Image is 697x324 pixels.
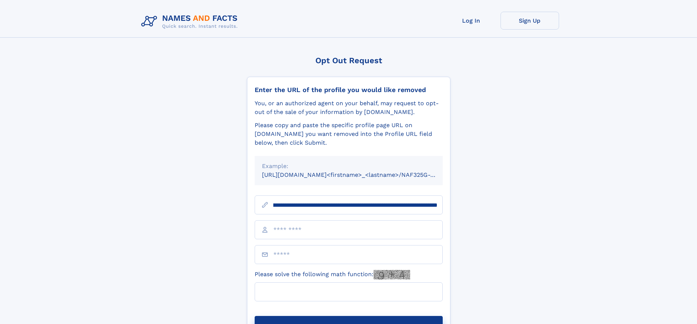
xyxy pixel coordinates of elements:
[442,12,501,30] a: Log In
[255,270,410,279] label: Please solve the following math function:
[255,86,443,94] div: Enter the URL of the profile you would like removed
[255,99,443,117] div: You, or an authorized agent on your behalf, may request to opt-out of the sale of your informatio...
[247,56,450,65] div: Opt Out Request
[262,171,457,178] small: [URL][DOMAIN_NAME]<firstname>_<lastname>/NAF325G-xxxxxxxx
[138,12,244,31] img: Logo Names and Facts
[501,12,559,30] a: Sign Up
[255,121,443,147] div: Please copy and paste the specific profile page URL on [DOMAIN_NAME] you want removed into the Pr...
[262,162,435,171] div: Example:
